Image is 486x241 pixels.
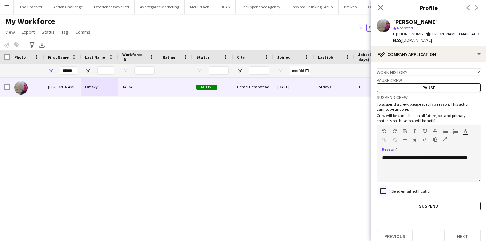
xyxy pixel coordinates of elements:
button: Paste as plain text [433,137,437,142]
button: Clear Formatting [412,137,417,143]
button: Underline [423,129,427,134]
button: Open Filter Menu [237,68,243,74]
button: UCAS [215,0,236,14]
h3: Suspend crew [377,94,481,100]
app-action-btn: Export XLSX [38,41,46,49]
img: Kendra Omsky [14,81,28,95]
button: Open Filter Menu [122,68,128,74]
span: Last job [318,55,333,60]
button: Strikethrough [433,129,437,134]
span: First Name [48,55,69,60]
span: Tag [61,29,69,35]
button: Bold [402,129,407,134]
button: Action Challenge [48,0,88,14]
button: Inspired Thinking Group [286,0,339,14]
div: [DATE] [273,78,314,96]
button: Unordered List [443,129,448,134]
button: Fix Radio [362,0,389,14]
span: Not rated [397,25,413,30]
a: Tag [59,28,71,36]
button: Redo [392,129,397,134]
button: Pause [377,83,481,92]
div: Omsky [81,78,118,96]
button: Suspend [377,202,481,210]
input: Joined Filter Input [290,66,310,75]
div: 14034 [118,78,159,96]
div: Hemel Hempstead [233,78,273,96]
span: Rating [163,55,175,60]
span: | [PERSON_NAME][EMAIL_ADDRESS][DOMAIN_NAME] [393,31,479,43]
button: Fullscreen [443,137,448,142]
button: Avantgarde Marketing [135,0,185,14]
button: Open Filter Menu [48,68,54,74]
input: First Name Filter Input [60,66,77,75]
button: Open Filter Menu [277,68,283,74]
button: Open Filter Menu [196,68,202,74]
button: Experience Wave Ltd [88,0,135,14]
button: Open Filter Menu [85,68,91,74]
p: To suspend a crew, please specify a reason. This action cannot be undone. [377,102,481,112]
span: Comms [75,29,90,35]
div: 24 days [314,78,354,96]
h3: Pause crew [377,77,481,83]
span: Workforce ID [122,52,146,62]
label: Send email notification. [390,189,433,194]
button: McCurrach [185,0,215,14]
button: Italic [412,129,417,134]
div: [PERSON_NAME] [393,19,438,25]
a: View [3,28,18,36]
a: Export [19,28,37,36]
button: Text Color [463,129,468,134]
h3: Profile [371,3,486,12]
span: View [5,29,15,35]
a: Status [39,28,57,36]
input: Status Filter Input [209,66,229,75]
span: Status [196,55,210,60]
input: Last Name Filter Input [97,66,114,75]
div: Work history [377,68,481,75]
span: City [237,55,245,60]
span: My Workforce [5,16,55,26]
input: Workforce ID Filter Input [134,66,155,75]
app-action-btn: Advanced filters [28,41,36,49]
button: The Observer [14,0,48,14]
button: The Experience Agency [236,0,286,14]
button: Everyone4,825 [366,24,400,32]
p: Crew will be cancelled on all future jobs and primary contacts on these jobs will be notified. [377,113,481,123]
span: Export [22,29,35,35]
span: t. [PHONE_NUMBER] [393,31,428,36]
div: [PERSON_NAME] [44,78,81,96]
button: Undo [382,129,387,134]
div: Company application [371,46,486,62]
button: Ordered List [453,129,458,134]
span: Status [42,29,55,35]
input: City Filter Input [249,66,269,75]
span: Photo [14,55,26,60]
span: Joined [277,55,291,60]
span: Active [196,85,217,90]
span: Jobs (last 90 days) [358,52,386,62]
button: Brewco [339,0,362,14]
span: Last Name [85,55,105,60]
a: Comms [73,28,93,36]
button: Horizontal Line [402,137,407,143]
div: 1 [354,78,398,96]
button: HTML Code [423,137,427,143]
